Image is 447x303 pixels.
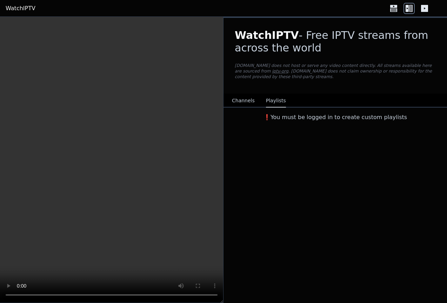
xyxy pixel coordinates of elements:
h1: - Free IPTV streams from across the world [235,29,436,54]
button: Playlists [266,94,286,108]
p: [DOMAIN_NAME] does not host or serve any video content directly. All streams available here are s... [235,63,436,80]
button: Channels [232,94,255,108]
h3: ❗️You must be logged in to create custom playlists [223,113,447,122]
a: WatchIPTV [6,4,35,13]
a: iptv-org [272,69,288,74]
span: WatchIPTV [235,29,299,41]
